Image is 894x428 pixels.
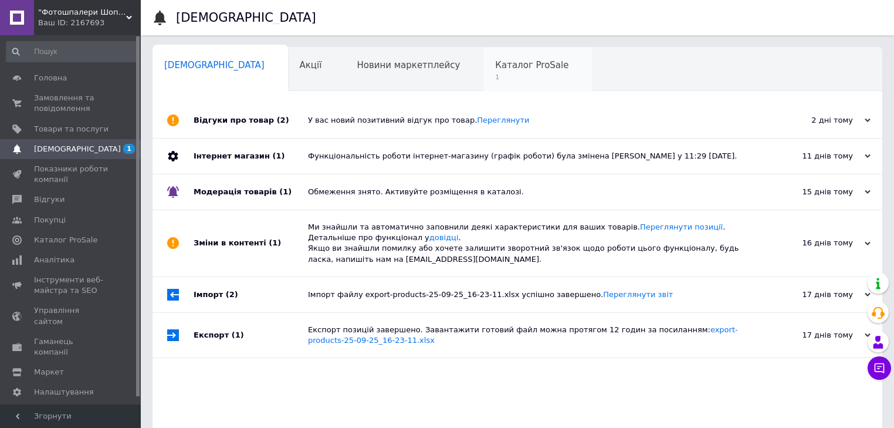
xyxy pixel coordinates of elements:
div: 17 днів тому [753,330,871,341]
span: (2) [277,116,289,124]
div: Експорт [194,313,308,358]
span: [DEMOGRAPHIC_DATA] [34,144,121,154]
div: 11 днів тому [753,151,871,161]
span: Каталог ProSale [495,60,568,70]
span: (1) [232,331,244,339]
a: довідці [429,233,459,242]
div: Функціональність роботи інтернет-магазину (графік роботи) була змінена [PERSON_NAME] у 11:29 [DATE]. [308,151,753,161]
span: (1) [279,187,292,196]
div: 17 днів тому [753,289,871,300]
div: Обмеження знято. Активуйте розміщення в каталозі. [308,187,753,197]
span: Показники роботи компанії [34,164,109,185]
div: Імпорт [194,277,308,312]
div: Експорт позицій завершено. Завантажити готовий файл можна протягом 12 годин за посиланням: [308,325,753,346]
span: Головна [34,73,67,83]
span: Покупці [34,215,66,225]
span: (2) [226,290,238,299]
span: [DEMOGRAPHIC_DATA] [164,60,265,70]
span: Інструменти веб-майстра та SEO [34,275,109,296]
div: У вас новий позитивний відгук про товар. [308,115,753,126]
span: (1) [272,151,285,160]
div: Інтернет магазин [194,139,308,174]
span: (1) [269,238,281,247]
span: Відгуки [34,194,65,205]
span: Маркет [34,367,64,378]
h1: [DEMOGRAPHIC_DATA] [176,11,316,25]
div: Модерація товарів [194,174,308,210]
div: 2 дні тому [753,115,871,126]
input: Пошук [6,41,138,62]
div: Зміни в контенті [194,210,308,277]
span: Гаманець компанії [34,336,109,358]
span: Акції [300,60,322,70]
a: Переглянути [477,116,529,124]
div: 16 днів тому [753,238,871,248]
span: Налаштування [34,387,94,397]
div: 15 днів тому [753,187,871,197]
span: Управління сайтом [34,305,109,326]
a: Переглянути позиції [640,223,723,231]
div: Відгуки про товар [194,103,308,138]
div: Імпорт файлу export-products-25-09-25_16-23-11.xlsx успішно завершено. [308,289,753,300]
a: export-products-25-09-25_16-23-11.xlsx [308,325,738,345]
div: Ми знайшли та автоматично заповнили деякі характеристики для ваших товарів. . Детальніше про функ... [308,222,753,265]
div: Ваш ID: 2167693 [38,18,141,28]
span: "Фотошпалери Шоп" Інтернет магазин [38,7,126,18]
span: 1 [123,144,135,154]
span: Новини маркетплейсу [357,60,460,70]
span: Каталог ProSale [34,235,97,245]
span: Аналітика [34,255,74,265]
span: Товари та послуги [34,124,109,134]
span: 1 [495,73,568,82]
a: Переглянути звіт [603,290,673,299]
button: Чат з покупцем [868,356,891,380]
span: Замовлення та повідомлення [34,93,109,114]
